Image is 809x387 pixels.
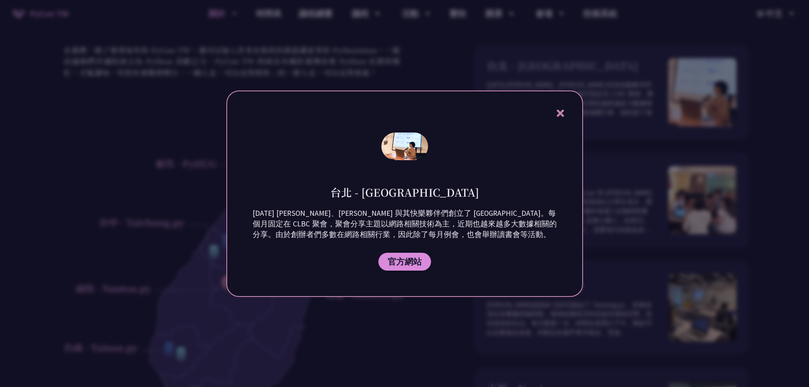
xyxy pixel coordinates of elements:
img: photo [381,133,428,161]
span: 官方網站 [388,256,422,267]
a: 官方網站 [378,253,431,271]
h1: 台北 - [GEOGRAPHIC_DATA] [330,185,479,200]
p: [DATE] [PERSON_NAME]、[PERSON_NAME] 與其快樂夥伴們創立了 [GEOGRAPHIC_DATA]。每個月固定在 CLBC 聚會，聚會分享主題以網路相關技術為主，近期... [253,208,557,240]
